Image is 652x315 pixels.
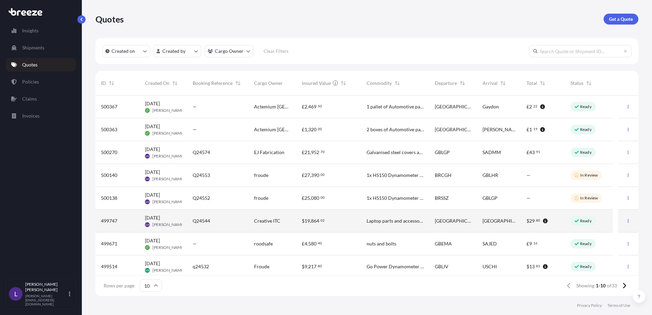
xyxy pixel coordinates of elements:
span: GBLIV [435,263,448,270]
button: Sort [458,79,466,87]
span: . [532,128,533,130]
span: £ [302,173,305,178]
button: Sort [393,79,401,87]
span: 21 [305,150,310,155]
span: £ [527,150,529,155]
span: Arrival [483,80,498,87]
span: , [307,104,308,109]
p: Ready [580,241,592,246]
span: 469 [308,104,316,109]
p: Cargo Owner [215,48,243,55]
span: 500138 [101,195,117,201]
span: nuts and bolts [367,240,396,247]
span: USCHI [483,263,497,270]
a: Shipments [6,41,76,55]
span: £ [302,127,305,132]
p: Invoices [22,112,40,119]
span: Created On [145,80,169,87]
button: Sort [339,79,347,87]
button: Sort [171,79,179,87]
span: , [307,241,308,246]
button: Sort [538,79,547,87]
span: , [310,173,311,178]
span: £ [302,196,305,200]
p: Clear Filters [264,48,288,55]
span: £ [302,150,305,155]
span: [DATE] [145,214,160,221]
span: LH [146,221,149,228]
p: [PERSON_NAME][EMAIL_ADDRESS][DOMAIN_NAME] [25,294,68,306]
p: Shipments [22,44,44,51]
span: . [532,242,533,244]
span: 390 [311,173,319,178]
span: GBLGP [483,195,498,201]
span: 2 [305,104,307,109]
span: GBLHR [483,172,498,179]
span: — [527,172,531,179]
span: BRCGH [435,172,451,179]
span: [GEOGRAPHIC_DATA] [435,217,472,224]
span: 1 [529,127,532,132]
span: 1x HS150 Dynamometer & Flywheel – 2x crates [367,172,424,179]
span: £ [527,241,529,246]
p: Terms of Use [607,303,630,308]
span: $ [302,219,305,223]
span: roodsafe [254,240,273,247]
span: 320 [308,127,316,132]
span: 4 [305,241,307,246]
span: 25 [305,196,310,200]
p: Created on [112,48,135,55]
span: 864 [311,219,319,223]
span: [PERSON_NAME] [152,268,185,273]
span: Q24552 [193,195,210,201]
button: Sort [499,79,507,87]
span: . [320,196,320,199]
span: 83 [536,265,540,267]
span: 499514 [101,263,117,270]
span: £ [302,104,305,109]
span: Rows per page [104,282,134,289]
span: SADMM [483,149,501,156]
span: Q24574 [193,149,210,156]
span: 500367 [101,103,117,110]
span: 9 [305,264,307,269]
span: L [14,290,17,297]
span: , [307,264,308,269]
p: In Review [580,195,598,201]
span: [DATE] [145,237,160,244]
span: SAJED [483,240,497,247]
p: Ready [580,127,592,132]
span: EJ Fabrication [254,149,284,156]
span: Commodity [367,80,392,87]
a: Get a Quote [604,14,638,25]
p: Insights [22,27,39,34]
span: — [193,240,197,247]
span: Actemium [GEOGRAPHIC_DATA] [254,126,291,133]
span: Booking Reference [193,80,233,87]
span: 70 [321,151,325,153]
button: Sort [234,79,242,87]
a: Policies [6,75,76,89]
span: Cargo Owner [254,80,283,87]
span: [GEOGRAPHIC_DATA] [435,126,472,133]
span: 16 [533,242,537,244]
a: Privacy Policy [577,303,602,308]
span: 217 [308,264,316,269]
span: [PERSON_NAME] [152,176,185,182]
a: Claims [6,92,76,106]
span: 1 [305,127,307,132]
span: 499747 [101,217,117,224]
span: 080 [311,196,319,200]
span: Go Power Dynamometer - packed in a crate [367,263,424,270]
span: Laptop parts and accessories [367,217,424,224]
span: 500270 [101,149,117,156]
span: Insured Value [302,80,331,87]
span: [DATE] [145,169,160,176]
span: 499671 [101,240,117,247]
span: — [527,195,531,201]
span: Q24544 [193,217,210,224]
span: [PERSON_NAME] [152,245,185,250]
